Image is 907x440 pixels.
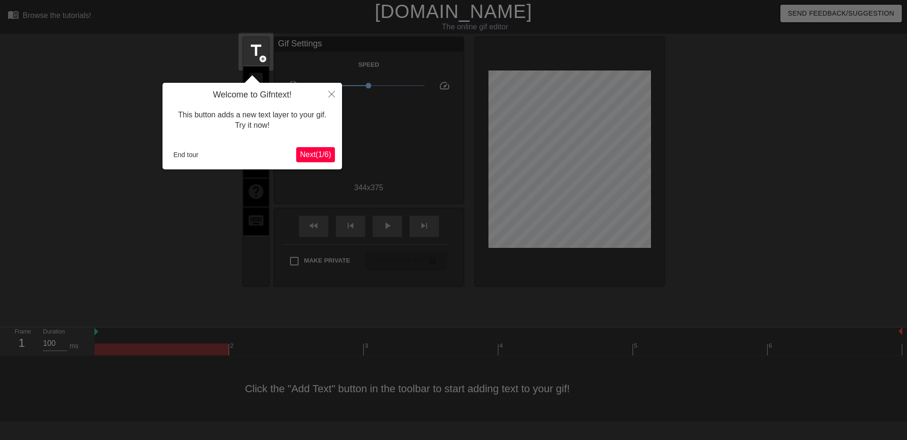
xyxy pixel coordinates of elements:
button: Next [296,147,335,162]
span: Next ( 1 / 6 ) [300,150,331,158]
h4: Welcome to Gifntext! [170,90,335,100]
button: End tour [170,148,202,162]
button: Close [321,83,342,105]
div: This button adds a new text layer to your gif. Try it now! [170,100,335,141]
